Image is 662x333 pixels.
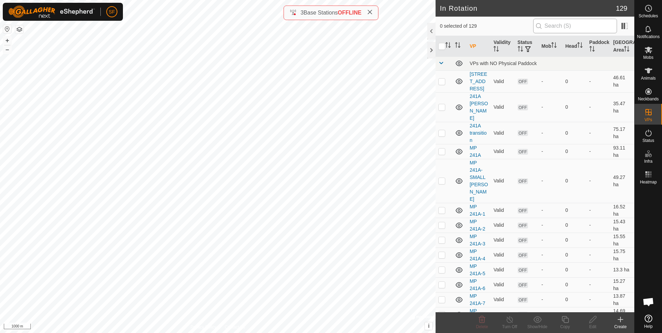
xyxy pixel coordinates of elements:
[491,203,515,218] td: Valid
[587,122,610,144] td: -
[338,10,361,16] span: OFFLINE
[638,14,658,18] span: Schedules
[518,312,528,318] span: OFF
[610,233,634,247] td: 15.55 ha
[476,324,488,329] span: Delete
[563,70,587,92] td: 0
[587,277,610,292] td: -
[469,249,485,261] a: MP 241A-4
[491,277,515,292] td: Valid
[563,277,587,292] td: 0
[493,47,499,53] p-sorticon: Activate to sort
[542,103,560,111] div: -
[563,247,587,262] td: 0
[3,25,11,33] button: Reset Map
[610,70,634,92] td: 46.61 ha
[587,203,610,218] td: -
[469,219,485,232] a: MP 241A-2
[491,292,515,307] td: Valid
[542,207,560,214] div: -
[610,262,634,277] td: 13.3 ha
[491,247,515,262] td: Valid
[563,233,587,247] td: 0
[3,36,11,45] button: +
[640,180,657,184] span: Heatmap
[15,25,24,34] button: Map Layers
[587,247,610,262] td: -
[518,223,528,228] span: OFF
[551,324,579,330] div: Copy
[563,159,587,203] td: 0
[589,47,595,53] p-sorticon: Activate to sort
[542,177,560,184] div: -
[428,323,429,329] span: i
[641,76,656,80] span: Animals
[491,218,515,233] td: Valid
[515,36,539,57] th: Status
[491,36,515,57] th: Validity
[635,312,662,331] a: Help
[587,292,610,307] td: -
[577,43,583,49] p-sorticon: Activate to sort
[542,222,560,229] div: -
[467,36,491,57] th: VP
[587,92,610,122] td: -
[637,35,660,39] span: Notifications
[563,144,587,159] td: 0
[638,291,659,312] div: Open chat
[587,262,610,277] td: -
[518,252,528,258] span: OFF
[469,160,488,202] a: MP 241A- SMALL [PERSON_NAME]
[469,234,485,246] a: MP 241A-3
[624,47,629,53] p-sorticon: Activate to sort
[469,278,485,291] a: MP 241A-6
[518,297,528,303] span: OFF
[610,122,634,144] td: 75.17 ha
[563,122,587,144] td: 0
[542,129,560,137] div: -
[469,263,485,276] a: MP 241A-5
[610,307,634,322] td: 14.69 ha
[301,10,304,16] span: 3
[469,123,486,143] a: 241A transition
[491,144,515,159] td: Valid
[469,71,487,91] a: [STREET_ADDRESS]
[3,45,11,54] button: –
[518,79,528,84] span: OFF
[491,122,515,144] td: Valid
[8,6,95,18] img: Gallagher Logo
[190,324,216,330] a: Privacy Policy
[563,203,587,218] td: 0
[644,118,652,122] span: VPs
[563,292,587,307] td: 0
[491,159,515,203] td: Valid
[518,208,528,214] span: OFF
[440,4,616,12] h2: In Rotation
[469,308,485,321] a: MP 241A-8
[491,233,515,247] td: Valid
[610,277,634,292] td: 15.27 ha
[587,144,610,159] td: -
[518,130,528,136] span: OFF
[518,267,528,273] span: OFF
[518,237,528,243] span: OFF
[542,236,560,244] div: -
[610,144,634,159] td: 93.11 ha
[563,262,587,277] td: 0
[445,43,451,49] p-sorticon: Activate to sort
[610,36,634,57] th: [GEOGRAPHIC_DATA] Area
[491,307,515,322] td: Valid
[643,55,653,60] span: Mobs
[587,218,610,233] td: -
[587,159,610,203] td: -
[579,324,607,330] div: Edit
[610,203,634,218] td: 16.52 ha
[539,36,563,57] th: Mob
[607,324,634,330] div: Create
[542,251,560,259] div: -
[587,307,610,322] td: -
[616,3,627,13] span: 129
[469,293,485,306] a: MP 241A-7
[644,324,653,328] span: Help
[587,233,610,247] td: -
